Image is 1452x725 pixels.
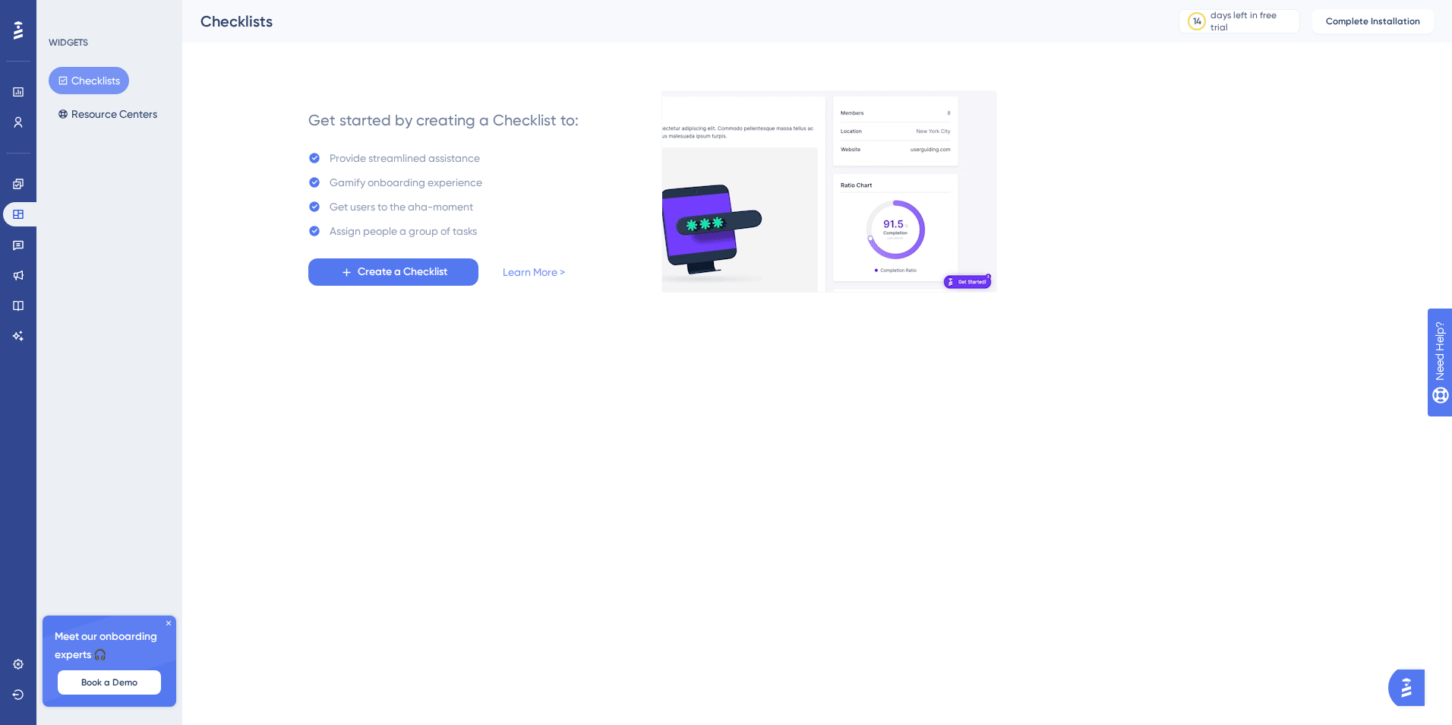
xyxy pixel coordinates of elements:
button: Resource Centers [49,100,166,128]
span: Book a Demo [81,676,137,689]
div: Get users to the aha-moment [330,198,473,216]
button: Checklists [49,67,129,94]
div: 14 [1193,15,1201,27]
div: days left in free trial [1211,9,1295,33]
span: Complete Installation [1326,15,1420,27]
iframe: UserGuiding AI Assistant Launcher [1388,665,1434,711]
img: e28e67207451d1beac2d0b01ddd05b56.gif [661,90,997,293]
button: Book a Demo [58,670,161,695]
div: Provide streamlined assistance [330,149,480,167]
button: Complete Installation [1312,9,1434,33]
div: Gamify onboarding experience [330,173,482,192]
div: Checklists [200,11,1141,32]
div: Assign people a group of tasks [330,222,477,240]
span: Need Help? [36,4,95,22]
div: Get started by creating a Checklist to: [308,109,579,131]
span: Create a Checklist [358,263,447,281]
div: WIDGETS [49,36,88,49]
a: Learn More > [503,263,565,281]
button: Create a Checklist [308,258,478,286]
span: Meet our onboarding experts 🎧 [55,628,164,664]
